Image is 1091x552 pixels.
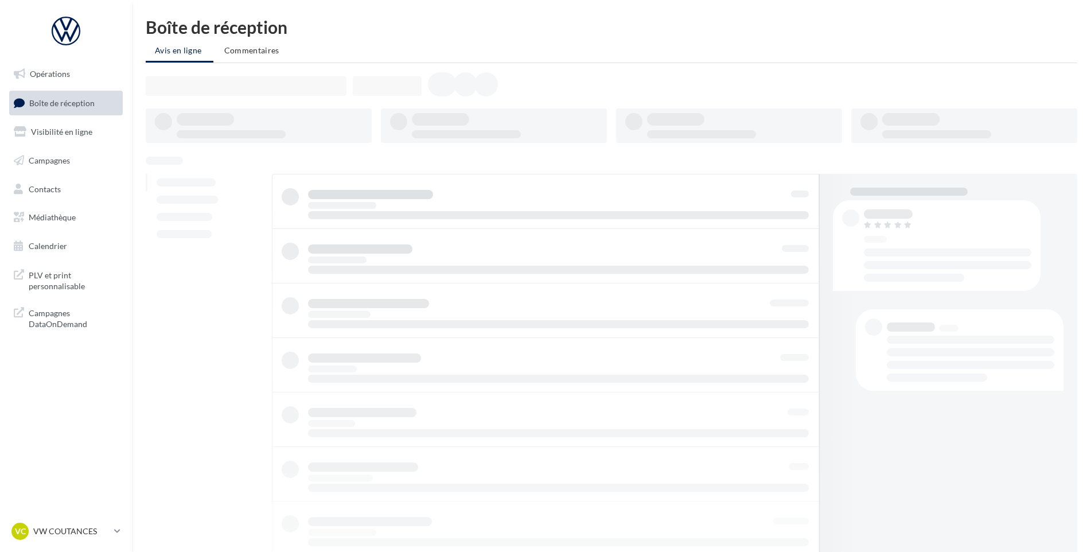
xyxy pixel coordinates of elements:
p: VW COUTANCES [33,526,110,537]
a: Opérations [7,62,125,86]
span: Campagnes [29,156,70,165]
a: Visibilité en ligne [7,120,125,144]
a: PLV et print personnalisable [7,263,125,297]
a: Campagnes DataOnDemand [7,301,125,335]
span: Médiathèque [29,212,76,222]
a: Contacts [7,177,125,201]
span: Commentaires [224,45,279,55]
span: Boîte de réception [29,98,95,107]
span: Calendrier [29,241,67,251]
a: Calendrier [7,234,125,258]
span: Contacts [29,184,61,193]
a: Boîte de réception [7,91,125,115]
div: Boîte de réception [146,18,1077,36]
a: Médiathèque [7,205,125,230]
span: Visibilité en ligne [31,127,92,137]
span: PLV et print personnalisable [29,267,118,292]
span: VC [15,526,26,537]
a: VC VW COUTANCES [9,520,123,542]
span: Campagnes DataOnDemand [29,305,118,330]
span: Opérations [30,69,70,79]
a: Campagnes [7,149,125,173]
